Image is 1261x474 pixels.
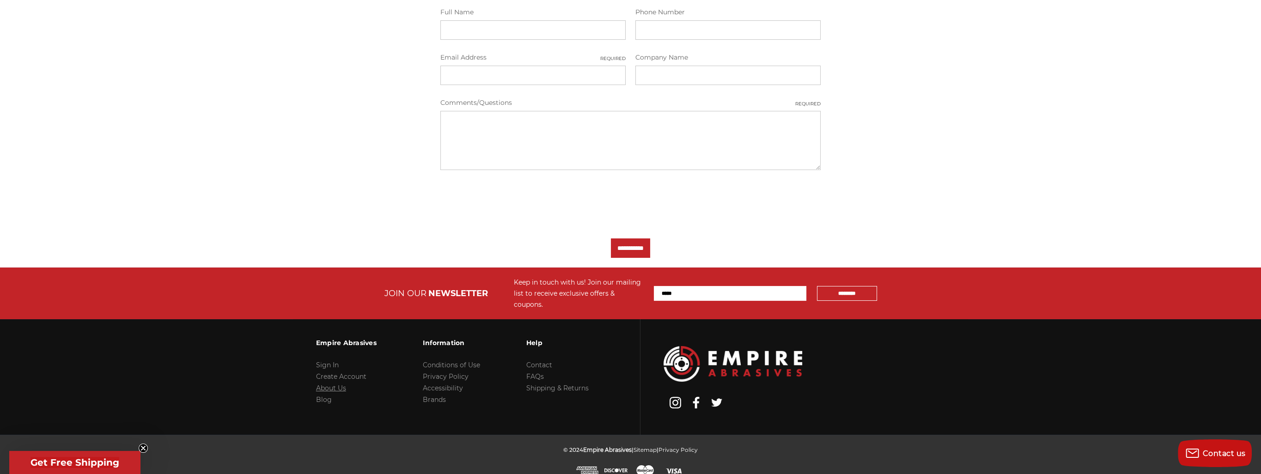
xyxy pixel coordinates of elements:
a: Sitemap [634,446,657,453]
span: JOIN OUR [384,288,426,298]
button: Close teaser [139,444,148,453]
a: Sign In [316,361,339,369]
span: NEWSLETTER [428,288,488,298]
a: Shipping & Returns [526,384,589,392]
a: Conditions of Use [423,361,480,369]
div: Get Free ShippingClose teaser [9,451,140,474]
label: Comments/Questions [440,98,821,108]
button: Contact us [1178,439,1252,467]
a: Privacy Policy [658,446,698,453]
p: © 2024 | | [563,444,698,456]
span: Get Free Shipping [30,457,119,468]
span: Contact us [1203,449,1246,458]
label: Company Name [635,53,821,62]
label: Full Name [440,7,626,17]
a: Contact [526,361,552,369]
label: Phone Number [635,7,821,17]
label: Email Address [440,53,626,62]
iframe: reCAPTCHA [440,183,581,219]
span: Empire Abrasives [583,446,632,453]
a: Brands [423,395,446,404]
h3: Help [526,333,589,352]
a: About Us [316,384,346,392]
h3: Information [423,333,480,352]
img: Empire Abrasives Logo Image [664,346,802,382]
small: Required [600,55,626,62]
a: Blog [316,395,332,404]
a: Create Account [316,372,366,381]
a: Accessibility [423,384,463,392]
a: FAQs [526,372,544,381]
h3: Empire Abrasives [316,333,377,352]
small: Required [795,100,821,107]
div: Keep in touch with us! Join our mailing list to receive exclusive offers & coupons. [514,277,645,310]
a: Privacy Policy [423,372,469,381]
